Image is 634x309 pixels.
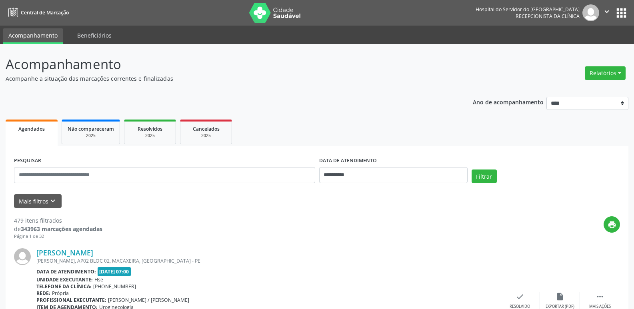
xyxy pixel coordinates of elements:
span: [DATE] 07:00 [98,267,131,276]
i:  [602,7,611,16]
span: Cancelados [193,126,220,132]
div: [PERSON_NAME], AP02 BLOC 02, MACAXEIRA, [GEOGRAPHIC_DATA] - PE [36,257,500,264]
b: Telefone da clínica: [36,283,92,290]
p: Ano de acompanhamento [473,97,544,107]
span: Hse [94,276,103,283]
div: Hospital do Servidor do [GEOGRAPHIC_DATA] [476,6,580,13]
img: img [14,248,31,265]
a: [PERSON_NAME] [36,248,93,257]
div: 479 itens filtrados [14,216,102,225]
button: apps [614,6,628,20]
a: Acompanhamento [3,28,63,44]
b: Rede: [36,290,50,297]
i: insert_drive_file [556,292,564,301]
span: Própria [52,290,69,297]
span: Central de Marcação [21,9,69,16]
div: 2025 [130,133,170,139]
div: 2025 [68,133,114,139]
p: Acompanhamento [6,54,442,74]
span: Recepcionista da clínica [516,13,580,20]
button: Filtrar [472,169,497,183]
label: DATA DE ATENDIMENTO [319,155,377,167]
span: Agendados [18,126,45,132]
button: print [604,216,620,233]
p: Acompanhe a situação das marcações correntes e finalizadas [6,74,442,83]
span: [PHONE_NUMBER] [93,283,136,290]
b: Data de atendimento: [36,268,96,275]
i:  [596,292,604,301]
span: [PERSON_NAME] / [PERSON_NAME] [108,297,189,303]
i: keyboard_arrow_down [48,197,57,205]
button: Mais filtroskeyboard_arrow_down [14,194,62,208]
b: Profissional executante: [36,297,106,303]
span: Não compareceram [68,126,114,132]
div: 2025 [186,133,226,139]
img: img [582,4,599,21]
span: Resolvidos [138,126,162,132]
strong: 343963 marcações agendadas [21,225,102,233]
a: Central de Marcação [6,6,69,19]
i: check [516,292,524,301]
button: Relatórios [585,66,626,80]
b: Unidade executante: [36,276,93,283]
label: PESQUISAR [14,155,41,167]
i: print [608,220,616,229]
div: de [14,225,102,233]
a: Beneficiários [72,28,117,42]
div: Página 1 de 32 [14,233,102,240]
button:  [599,4,614,21]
